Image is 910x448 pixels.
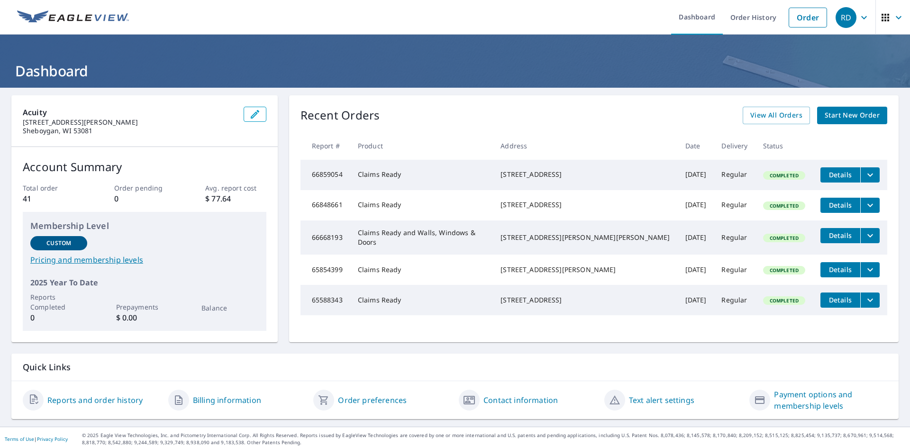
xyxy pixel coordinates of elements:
[350,190,493,220] td: Claims Ready
[30,277,259,288] p: 2025 Year To Date
[30,219,259,232] p: Membership Level
[23,193,83,204] p: 41
[678,160,714,190] td: [DATE]
[678,132,714,160] th: Date
[23,158,266,175] p: Account Summary
[860,228,880,243] button: filesDropdownBtn-66668193
[678,285,714,315] td: [DATE]
[826,170,855,179] span: Details
[350,220,493,255] td: Claims Ready and Walls, Windows & Doors
[500,200,670,210] div: [STREET_ADDRESS]
[714,132,755,160] th: Delivery
[750,110,802,121] span: View All Orders
[678,255,714,285] td: [DATE]
[30,254,259,265] a: Pricing and membership levels
[820,262,860,277] button: detailsBtn-65854399
[820,293,860,308] button: detailsBtn-65588343
[483,394,558,406] a: Contact information
[114,183,175,193] p: Order pending
[764,297,804,304] span: Completed
[300,132,350,160] th: Report #
[678,220,714,255] td: [DATE]
[300,220,350,255] td: 66668193
[23,118,236,127] p: [STREET_ADDRESS][PERSON_NAME]
[114,193,175,204] p: 0
[714,160,755,190] td: Regular
[37,436,68,442] a: Privacy Policy
[714,220,755,255] td: Regular
[300,190,350,220] td: 66848661
[826,201,855,210] span: Details
[23,127,236,135] p: Sheboygan, WI 53081
[764,202,804,209] span: Completed
[500,170,670,179] div: [STREET_ADDRESS]
[820,198,860,213] button: detailsBtn-66848661
[764,172,804,179] span: Completed
[205,183,266,193] p: Avg. report cost
[714,285,755,315] td: Regular
[5,436,68,442] p: |
[836,7,856,28] div: RD
[201,303,258,313] p: Balance
[826,295,855,304] span: Details
[23,183,83,193] p: Total order
[17,10,129,25] img: EV Logo
[300,107,380,124] p: Recent Orders
[860,198,880,213] button: filesDropdownBtn-66848661
[11,61,899,81] h1: Dashboard
[826,231,855,240] span: Details
[23,107,236,118] p: Acuity
[743,107,810,124] a: View All Orders
[47,394,143,406] a: Reports and order history
[300,160,350,190] td: 66859054
[116,302,173,312] p: Prepayments
[629,394,694,406] a: Text alert settings
[714,255,755,285] td: Regular
[817,107,887,124] a: Start New Order
[678,190,714,220] td: [DATE]
[46,239,71,247] p: Custom
[493,132,677,160] th: Address
[350,132,493,160] th: Product
[116,312,173,323] p: $ 0.00
[764,267,804,274] span: Completed
[82,432,905,446] p: © 2025 Eagle View Technologies, Inc. and Pictometry International Corp. All Rights Reserved. Repo...
[860,293,880,308] button: filesDropdownBtn-65588343
[338,394,407,406] a: Order preferences
[826,265,855,274] span: Details
[300,285,350,315] td: 65588343
[300,255,350,285] td: 65854399
[205,193,266,204] p: $ 77.64
[820,228,860,243] button: detailsBtn-66668193
[500,233,670,242] div: [STREET_ADDRESS][PERSON_NAME][PERSON_NAME]
[860,167,880,183] button: filesDropdownBtn-66859054
[30,312,87,323] p: 0
[825,110,880,121] span: Start New Order
[764,235,804,241] span: Completed
[350,285,493,315] td: Claims Ready
[30,292,87,312] p: Reports Completed
[350,160,493,190] td: Claims Ready
[714,190,755,220] td: Regular
[193,394,261,406] a: Billing information
[350,255,493,285] td: Claims Ready
[23,361,887,373] p: Quick Links
[500,265,670,274] div: [STREET_ADDRESS][PERSON_NAME]
[755,132,813,160] th: Status
[500,295,670,305] div: [STREET_ADDRESS]
[774,389,887,411] a: Payment options and membership levels
[860,262,880,277] button: filesDropdownBtn-65854399
[820,167,860,183] button: detailsBtn-66859054
[5,436,34,442] a: Terms of Use
[789,8,827,27] a: Order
